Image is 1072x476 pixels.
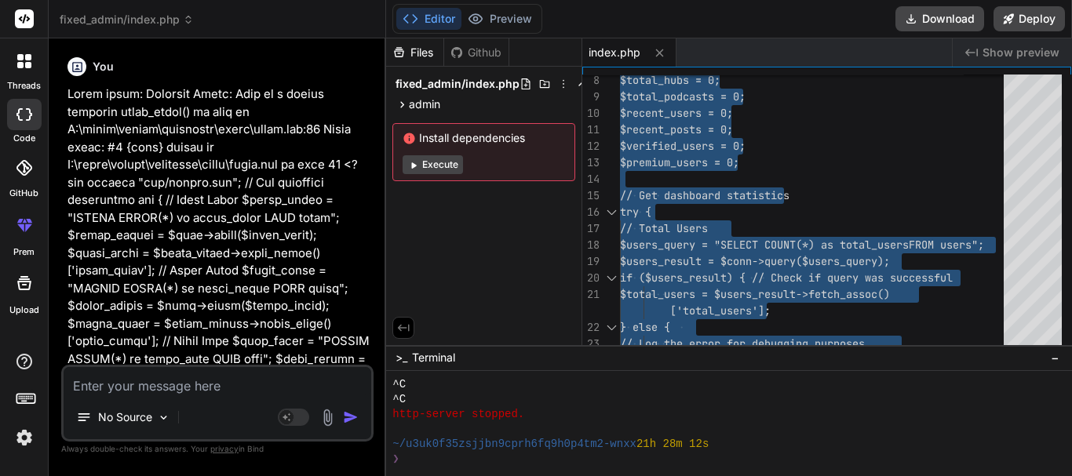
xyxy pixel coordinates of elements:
div: Github [444,45,509,60]
div: 8 [582,72,600,89]
p: No Source [98,409,152,425]
div: 10 [582,105,600,122]
label: prem [13,245,35,259]
span: admin [409,96,440,112]
span: Terminal [412,350,455,365]
span: $total_podcasts = 0; [620,89,746,104]
button: Preview [461,8,538,30]
div: 17 [582,220,600,237]
span: $premium_users = 0; [620,155,739,169]
div: 20 [582,270,600,286]
span: $total_hubs = 0; [620,73,720,87]
span: $verified_users = 0; [620,139,746,153]
span: fixed_admin/index.php [396,76,520,92]
span: Install dependencies [403,130,565,146]
div: 12 [582,138,600,154]
span: ) [884,287,890,301]
div: 11 [582,122,600,138]
div: Click to collapse the range. [601,319,622,336]
p: Always double-check its answers. Your in Bind [61,441,374,456]
span: if ($users_result) { // Check if query was suc [620,271,909,285]
span: $recent_posts = 0; [620,122,733,136]
label: threads [7,79,41,93]
span: // Total Users [620,221,708,235]
h6: You [93,59,114,74]
label: code [13,132,35,145]
span: $users_result = $conn->query($users_query); [620,254,890,268]
img: settings [11,424,38,451]
span: // Log the error for debugging purposes [620,336,865,351]
span: $total_users = $users_result->fetch_assoc( [620,287,884,301]
span: ❯ [392,452,400,467]
div: 18 [582,237,600,253]
span: fixed_admin/index.php [60,12,194,27]
span: http-server stopped. [392,407,524,422]
span: ['total_users']; [670,303,771,318]
span: $recent_users = 0; [620,106,733,120]
div: 23 [582,336,600,352]
span: 21h 28m 12s [636,437,709,452]
div: 21 [582,286,600,303]
button: Editor [396,8,461,30]
span: ^C [392,377,406,392]
span: privacy [210,444,239,453]
div: 9 [582,89,600,105]
button: − [1048,345,1063,370]
div: 16 [582,204,600,220]
span: $users_query = "SELECT COUNT(*) as total_users [620,238,909,252]
span: FROM users"; [909,238,984,252]
div: 22 [582,319,600,336]
span: ^C [392,392,406,407]
div: 19 [582,253,600,270]
div: 14 [582,171,600,187]
span: ~/u3uk0f35zsjjbn9cprh6fq9h0p4tm2-wnxx [392,437,636,452]
span: >_ [396,350,407,365]
img: Pick Models [157,411,170,424]
span: index.php [589,45,640,60]
span: // Get dashboard statistics [620,188,789,202]
span: Show preview [983,45,1059,60]
img: icon [343,409,359,425]
label: Upload [9,303,39,317]
span: − [1051,350,1059,365]
div: 15 [582,187,600,204]
span: } else { [620,320,670,334]
button: Download [895,6,984,31]
button: Execute [403,155,463,174]
span: cessful [909,271,953,285]
label: GitHub [9,187,38,200]
div: Files [386,45,443,60]
img: attachment [319,409,337,427]
div: Click to collapse the range. [601,204,622,220]
div: Click to collapse the range. [601,270,622,286]
button: Deploy [994,6,1065,31]
span: try { [620,205,651,219]
div: 13 [582,154,600,171]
